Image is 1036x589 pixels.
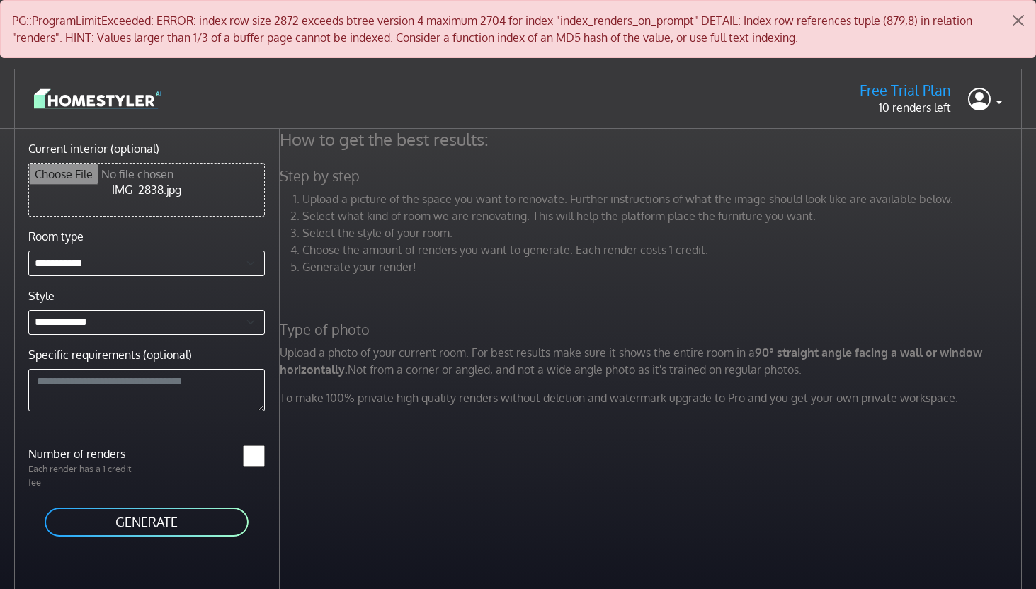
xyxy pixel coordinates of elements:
[1001,1,1035,40] button: Close
[302,224,1025,241] li: Select the style of your room.
[302,241,1025,258] li: Choose the amount of renders you want to generate. Each render costs 1 credit.
[302,190,1025,207] li: Upload a picture of the space you want to renovate. Further instructions of what the image should...
[28,228,84,245] label: Room type
[34,86,161,111] img: logo-3de290ba35641baa71223ecac5eacb59cb85b4c7fdf211dc9aaecaaee71ea2f8.svg
[271,389,1034,406] p: To make 100% private high quality renders without deletion and watermark upgrade to Pro and you g...
[271,344,1034,378] p: Upload a photo of your current room. For best results make sure it shows the entire room in a Not...
[28,140,159,157] label: Current interior (optional)
[271,321,1034,338] h5: Type of photo
[302,258,1025,275] li: Generate your render!
[28,346,192,363] label: Specific requirements (optional)
[28,287,55,304] label: Style
[860,99,951,116] p: 10 renders left
[860,81,951,99] h5: Free Trial Plan
[43,506,250,538] button: GENERATE
[271,129,1034,150] h4: How to get the best results:
[20,462,147,489] p: Each render has a 1 credit fee
[20,445,147,462] label: Number of renders
[271,167,1034,185] h5: Step by step
[302,207,1025,224] li: Select what kind of room we are renovating. This will help the platform place the furniture you w...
